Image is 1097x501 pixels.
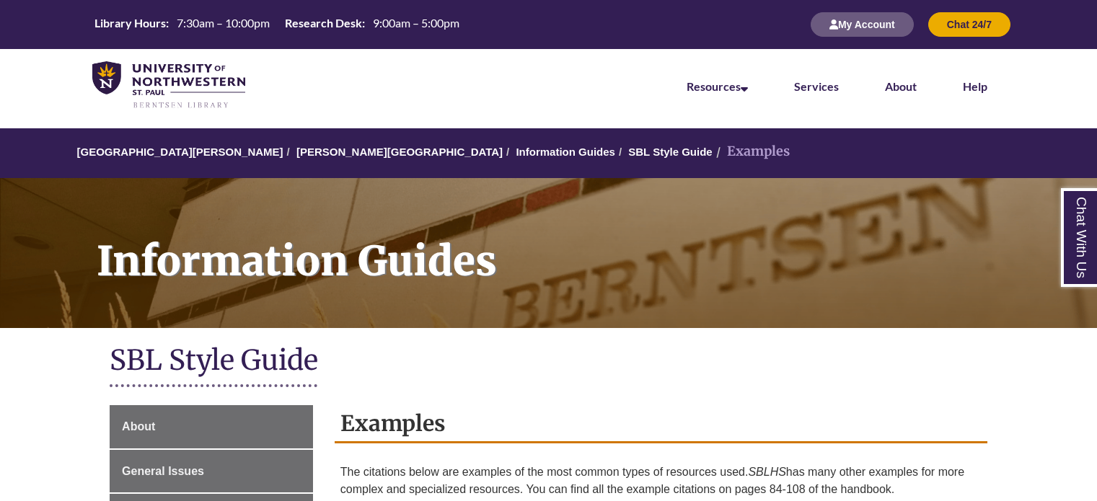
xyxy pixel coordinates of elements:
th: Research Desk: [279,15,367,31]
button: My Account [811,12,914,37]
span: General Issues [122,465,204,477]
a: About [110,405,313,448]
a: Hours Today [89,15,465,35]
a: [PERSON_NAME][GEOGRAPHIC_DATA] [296,146,503,158]
span: About [122,420,155,433]
th: Library Hours: [89,15,171,31]
a: Information Guides [516,146,615,158]
a: General Issues [110,450,313,493]
table: Hours Today [89,15,465,33]
a: Chat 24/7 [928,18,1010,30]
a: About [885,79,917,93]
a: Help [963,79,987,93]
h2: Examples [335,405,987,443]
a: [GEOGRAPHIC_DATA][PERSON_NAME] [76,146,283,158]
button: Chat 24/7 [928,12,1010,37]
em: SBLHS [748,466,785,478]
a: My Account [811,18,914,30]
a: SBL Style Guide [628,146,712,158]
a: Services [794,79,839,93]
span: 9:00am – 5:00pm [373,16,459,30]
img: UNWSP Library Logo [92,61,245,110]
h1: Information Guides [81,178,1097,309]
li: Examples [713,141,790,162]
a: Resources [687,79,748,93]
h1: SBL Style Guide [110,342,987,381]
span: 7:30am – 10:00pm [177,16,270,30]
